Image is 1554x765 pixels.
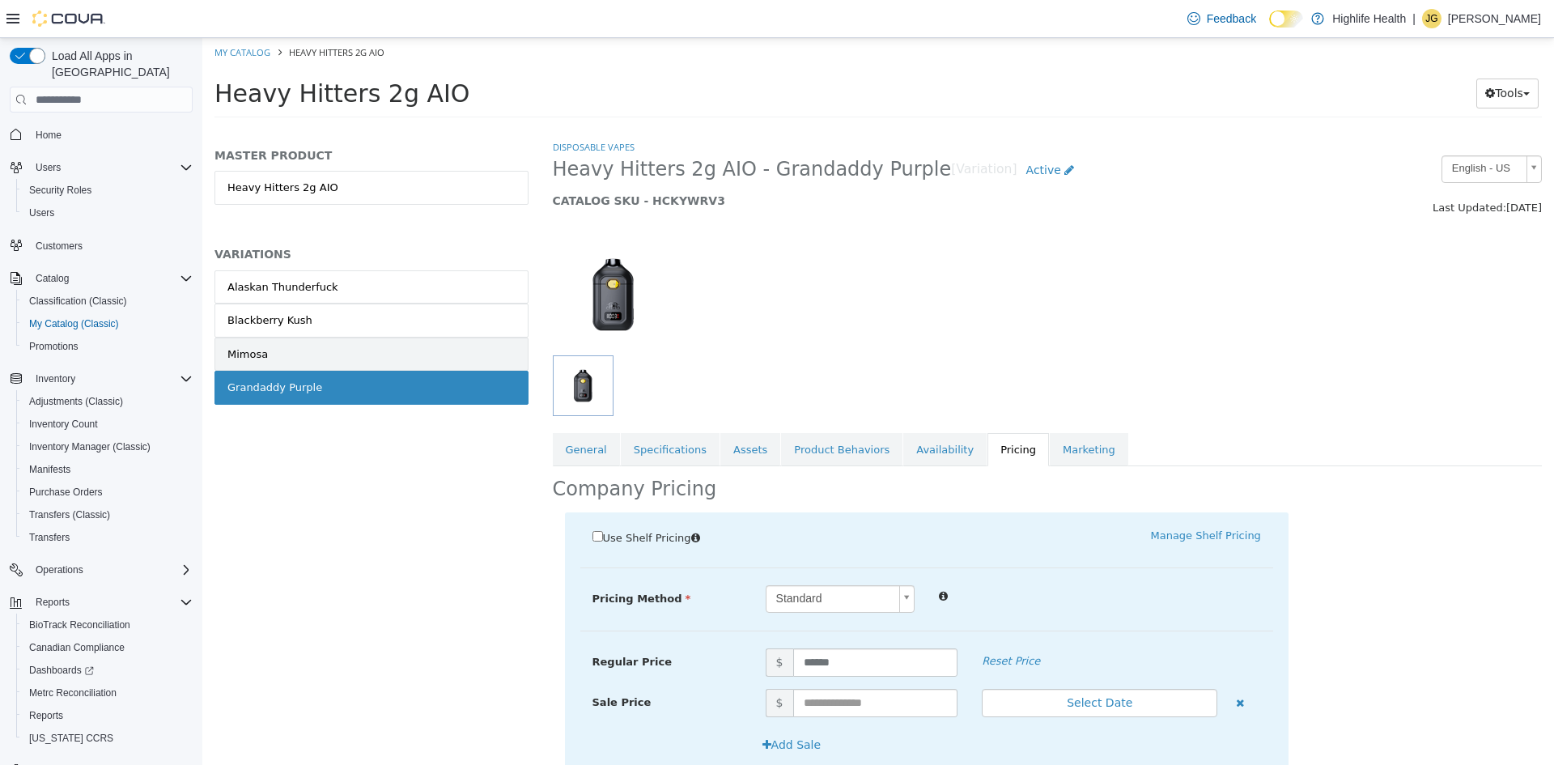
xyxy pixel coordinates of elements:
a: Product Behaviors [579,395,700,429]
button: Users [3,156,199,179]
span: [DATE] [1304,164,1340,176]
a: Transfers (Classic) [23,505,117,525]
button: Users [29,158,67,177]
span: My Catalog (Classic) [29,317,119,330]
button: Purchase Orders [16,481,199,504]
span: Reports [36,596,70,609]
a: Marketing [847,395,926,429]
span: Operations [29,560,193,580]
button: Reports [3,591,199,614]
span: Inventory Manager (Classic) [23,437,193,457]
a: [US_STATE] CCRS [23,729,120,748]
span: Inventory [29,369,193,389]
div: Alaskan Thunderfuck [25,241,136,257]
span: Metrc Reconciliation [29,686,117,699]
span: Heavy Hitters 2g AIO [87,8,182,20]
span: Inventory Count [29,418,98,431]
a: English - US [1239,117,1340,145]
a: General [350,395,418,429]
span: Classification (Classic) [29,295,127,308]
span: Transfers [29,531,70,544]
div: Mimosa [25,308,66,325]
span: Washington CCRS [23,729,193,748]
a: Disposable Vapes [350,103,432,115]
button: Inventory [3,368,199,390]
a: Assets [518,395,578,429]
button: Inventory Count [16,413,199,436]
span: Regular Price [390,618,469,630]
span: Customers [29,236,193,256]
a: Dashboards [16,659,199,682]
span: Operations [36,563,83,576]
button: Catalog [29,269,75,288]
span: Promotions [23,337,193,356]
input: Use Shelf Pricing [390,493,401,504]
button: Canadian Compliance [16,636,199,659]
button: Manifests [16,458,199,481]
div: Blackberry Kush [25,274,110,291]
span: BioTrack Reconciliation [29,618,130,631]
h5: MASTER PRODUCT [12,110,326,125]
a: Home [29,125,68,145]
a: Purchase Orders [23,482,109,502]
span: Sale Price [390,658,449,670]
span: Purchase Orders [23,482,193,502]
span: Adjustments (Classic) [23,392,193,411]
span: Security Roles [29,184,91,197]
button: Tools [1274,40,1336,70]
button: Reports [16,704,199,727]
a: Heavy Hitters 2g AIO [12,133,326,167]
button: Catalog [3,267,199,290]
a: Specifications [418,395,517,429]
a: My Catalog [12,8,68,20]
span: Canadian Compliance [29,641,125,654]
span: Inventory Manager (Classic) [29,440,151,453]
button: Customers [3,234,199,257]
button: Security Roles [16,179,199,202]
button: Select Date [779,651,1015,679]
span: Purchase Orders [29,486,103,499]
span: Standard [564,548,690,574]
small: [Variation] [749,125,814,138]
button: Reports [29,593,76,612]
span: Transfers (Classic) [23,505,193,525]
span: Reports [29,709,63,722]
span: Classification (Classic) [23,291,193,311]
span: Users [29,158,193,177]
div: Jennifer Gierum [1422,9,1441,28]
span: Inventory Count [23,414,193,434]
p: Highlife Health [1332,9,1406,28]
a: My Catalog (Classic) [23,314,125,334]
span: Dashboards [29,664,94,677]
span: Manifests [29,463,70,476]
a: Adjustments (Classic) [23,392,129,411]
button: Inventory [29,369,82,389]
h5: CATALOG SKU - HCKYWRV3 [350,155,1086,170]
button: Home [3,122,199,146]
span: Active [824,125,859,138]
span: Heavy Hitters 2g AIO [12,41,267,70]
p: [PERSON_NAME] [1448,9,1541,28]
span: Heavy Hitters 2g AIO - Grandaddy Purple [350,119,749,144]
span: My Catalog (Classic) [23,314,193,334]
a: Transfers [23,528,76,547]
a: Availability [701,395,784,429]
span: Pricing Method [390,555,489,567]
a: Metrc Reconciliation [23,683,123,703]
span: $ [563,610,591,639]
span: Last Updated: [1230,164,1304,176]
a: BioTrack Reconciliation [23,615,137,635]
a: Reports [23,706,70,725]
span: Reports [23,706,193,725]
h2: Company Pricing [350,439,515,464]
button: Metrc Reconciliation [16,682,199,704]
span: Catalog [36,272,69,285]
span: Metrc Reconciliation [23,683,193,703]
button: Transfers [16,526,199,549]
span: Transfers [23,528,193,547]
button: Promotions [16,335,199,358]
a: Feedback [1181,2,1263,35]
a: Customers [29,236,89,256]
span: [US_STATE] CCRS [29,732,113,745]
